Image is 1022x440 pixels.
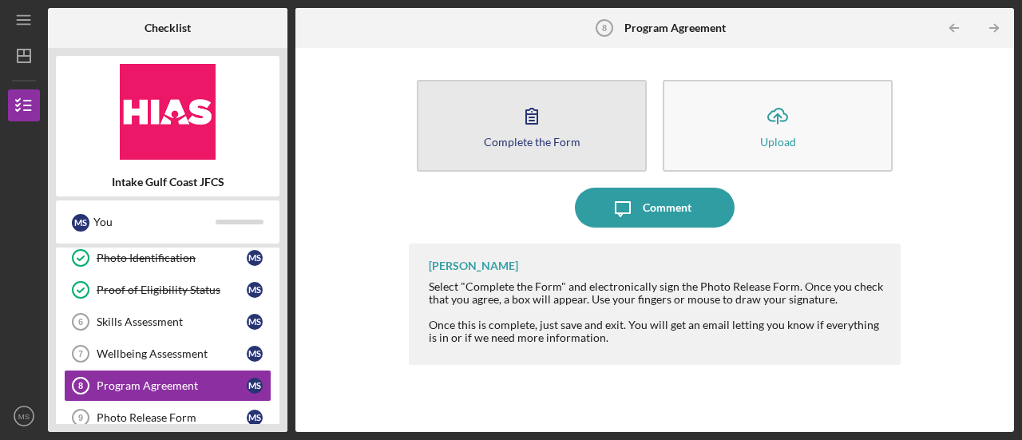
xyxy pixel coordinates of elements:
div: M S [247,250,263,266]
div: Once this is complete, just save and exit. You will get an email letting you know if everything i... [429,319,885,344]
tspan: 9 [78,413,83,422]
button: Complete the Form [417,80,647,172]
div: Skills Assessment [97,315,247,328]
tspan: 8 [601,23,606,33]
div: Comment [643,188,691,228]
div: Proof of Eligibility Status [97,283,247,296]
div: Photo Release Form [97,411,247,424]
div: M S [72,214,89,232]
div: Photo Identification [97,252,247,264]
div: Program Agreement [97,379,247,392]
div: You [93,208,216,236]
a: Proof of Eligibility StatusMS [64,274,271,306]
b: Program Agreement [624,22,726,34]
div: M S [247,282,263,298]
b: Intake Gulf Coast JFCS [112,176,224,188]
button: Comment [575,188,735,228]
button: Upload [663,80,893,172]
a: 8Program AgreementMS [64,370,271,402]
div: [PERSON_NAME] [429,260,518,272]
div: Select "Complete the Form" and electronically sign the Photo Release Form. Once you check that yo... [429,280,885,306]
div: Upload [760,136,796,148]
div: M S [247,410,263,426]
text: MS [18,412,30,421]
img: Product logo [56,64,279,160]
div: M S [247,314,263,330]
div: Wellbeing Assessment [97,347,247,360]
div: M S [247,378,263,394]
a: 9Photo Release FormMS [64,402,271,434]
tspan: 8 [78,381,83,390]
a: 6Skills AssessmentMS [64,306,271,338]
div: M S [247,346,263,362]
tspan: 7 [78,349,83,359]
tspan: 6 [78,317,83,327]
div: Complete the Form [484,136,580,148]
button: MS [8,400,40,432]
a: Photo IdentificationMS [64,242,271,274]
a: 7Wellbeing AssessmentMS [64,338,271,370]
b: Checklist [145,22,191,34]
